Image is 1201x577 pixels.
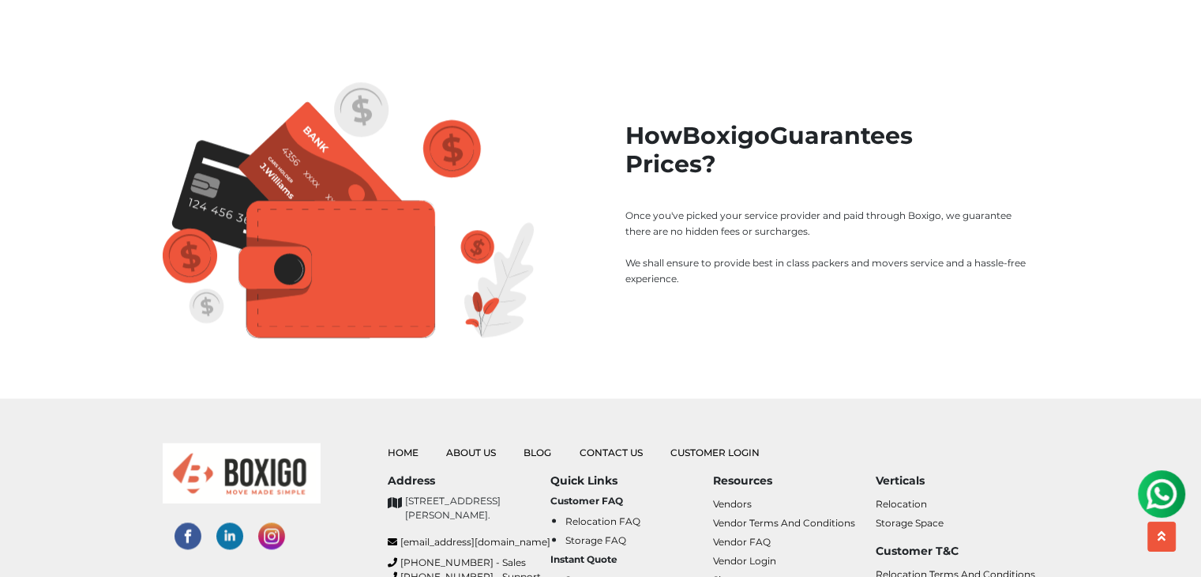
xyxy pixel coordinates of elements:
[682,121,770,150] span: Boxigo
[446,447,496,458] a: About Us
[713,555,776,567] a: Vendor Login
[258,522,285,549] img: instagram-social-links
[388,447,418,458] a: Home
[388,556,550,570] a: [PHONE_NUMBER] - Sales
[175,522,201,549] img: facebook-social-links
[216,522,243,549] img: linked-in-social-links
[713,517,855,529] a: Vendor Terms and Conditions
[876,545,1038,558] h6: Customer T&C
[524,447,551,458] a: Blog
[16,16,47,47] img: whatsapp-icon.svg
[550,495,623,507] b: Customer FAQ
[625,208,1039,287] p: Once you've picked your service provider and paid through Boxigo, we guarantee there are no hidde...
[163,443,321,503] img: boxigo_logo_small
[625,122,1039,179] h2: How Guarantees
[670,447,760,458] a: Customer Login
[713,474,876,488] h6: Resources
[550,474,713,488] h6: Quick Links
[388,535,550,549] a: [EMAIL_ADDRESS][DOMAIN_NAME]
[405,494,550,522] p: [STREET_ADDRESS][PERSON_NAME].
[550,553,617,565] b: Instant Quote
[876,474,1038,488] h6: Verticals
[713,536,771,548] a: Vendor FAQ
[565,515,640,527] a: Relocation FAQ
[163,82,534,338] img: Group 662.png
[565,534,626,546] a: Storage FAQ
[876,498,927,510] a: Relocation
[876,517,944,529] a: Storage Space
[1147,522,1176,552] button: scroll up
[625,149,716,179] span: Prices?
[388,474,550,488] h6: Address
[713,498,752,510] a: Vendors
[580,447,643,458] a: Contact Us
